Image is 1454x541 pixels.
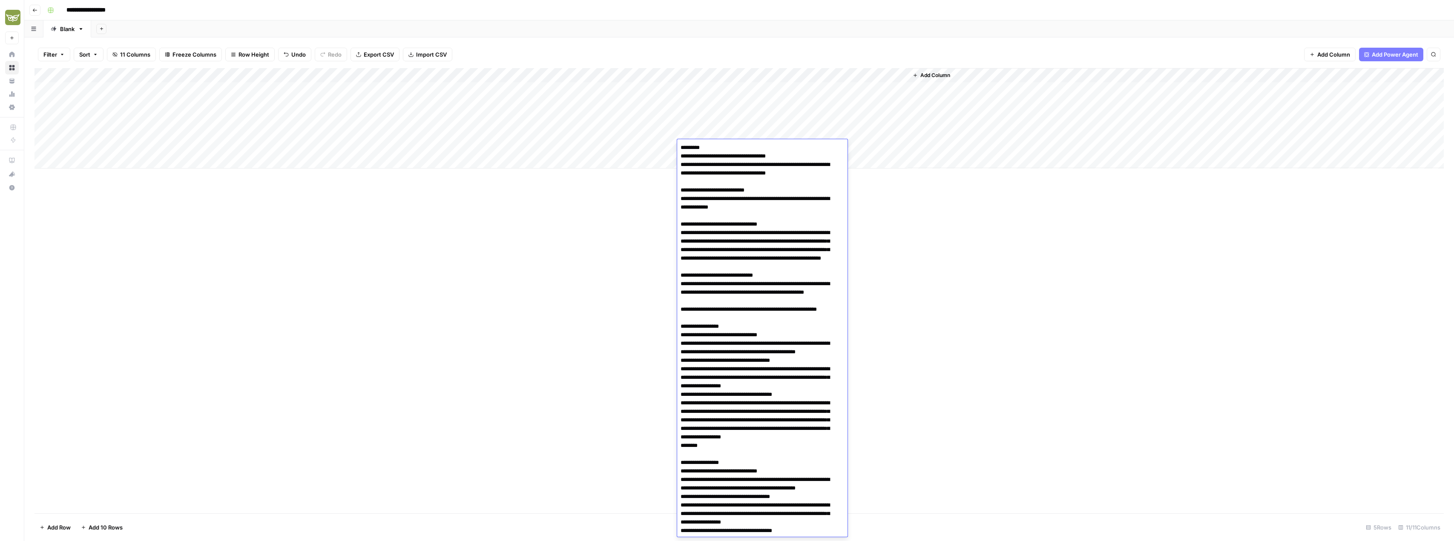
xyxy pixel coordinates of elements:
[47,523,71,532] span: Add Row
[291,50,306,59] span: Undo
[1395,521,1444,534] div: 11/11 Columns
[5,74,19,88] a: Your Data
[364,50,394,59] span: Export CSV
[43,50,57,59] span: Filter
[328,50,342,59] span: Redo
[1317,50,1350,59] span: Add Column
[76,521,128,534] button: Add 10 Rows
[909,70,954,81] button: Add Column
[1362,521,1395,534] div: 5 Rows
[43,20,91,37] a: Blank
[5,87,19,101] a: Usage
[5,61,19,74] a: Browse
[5,181,19,195] button: Help + Support
[1359,48,1423,61] button: Add Power Agent
[920,72,950,79] span: Add Column
[89,523,123,532] span: Add 10 Rows
[172,50,216,59] span: Freeze Columns
[278,48,311,61] button: Undo
[315,48,347,61] button: Redo
[5,7,19,28] button: Workspace: Evergreen Media
[403,48,452,61] button: Import CSV
[34,521,76,534] button: Add Row
[38,48,70,61] button: Filter
[5,10,20,25] img: Evergreen Media Logo
[5,100,19,114] a: Settings
[5,48,19,61] a: Home
[5,167,19,181] button: What's new?
[74,48,103,61] button: Sort
[6,168,18,180] div: What's new?
[60,25,75,33] div: Blank
[239,50,269,59] span: Row Height
[5,154,19,167] a: AirOps Academy
[159,48,222,61] button: Freeze Columns
[1372,50,1418,59] span: Add Power Agent
[351,48,399,61] button: Export CSV
[79,50,90,59] span: Sort
[120,50,150,59] span: 11 Columns
[1304,48,1356,61] button: Add Column
[225,48,275,61] button: Row Height
[416,50,447,59] span: Import CSV
[107,48,156,61] button: 11 Columns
